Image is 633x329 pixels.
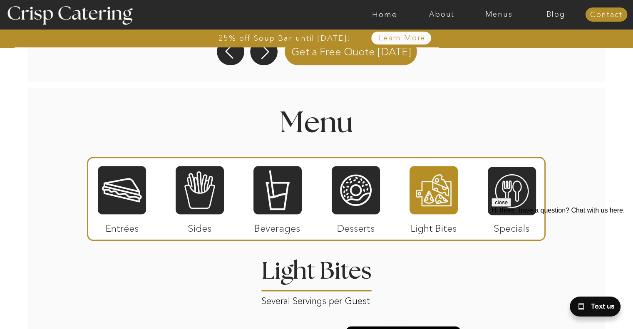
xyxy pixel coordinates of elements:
a: Home [356,10,413,19]
p: Desserts [328,214,384,238]
p: Light Bites [406,214,462,238]
a: About [413,10,470,19]
a: Menus [470,10,527,19]
a: 25% off Soup Bar until [DATE]! [189,34,380,42]
a: Contact [585,11,627,19]
p: Specials [484,214,539,238]
a: Get a Free Quote [DATE] [281,36,422,65]
a: Learn More [360,34,445,42]
p: Entrées [94,214,150,238]
p: Several Servings per Guest [261,293,372,302]
p: Sides [172,214,227,238]
p: Beverages [250,214,305,238]
iframe: podium webchat widget prompt [492,198,633,298]
h1: Menu [201,109,432,134]
a: Blog [527,10,584,19]
h2: Light Bites [258,260,375,290]
iframe: podium webchat widget bubble [566,287,633,329]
